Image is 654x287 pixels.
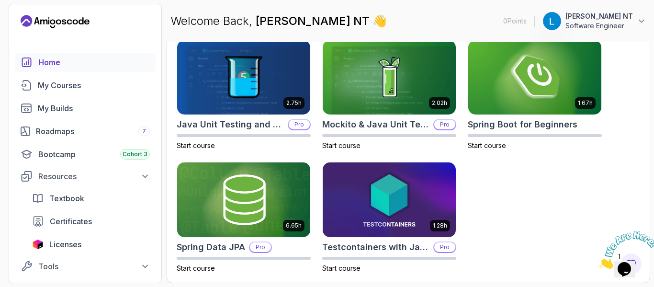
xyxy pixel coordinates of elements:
p: Welcome Back, [170,13,387,29]
h2: Spring Data JPA [177,241,245,254]
p: Pro [289,120,310,129]
p: Pro [434,120,455,129]
div: Bootcamp [38,149,150,160]
p: 6.65h [286,222,302,230]
p: 2.02h [432,99,447,107]
p: 1.67h [578,99,593,107]
a: Testcontainers with Java card1.28hTestcontainers with JavaProStart course [322,162,456,273]
p: Pro [434,242,455,252]
p: 0 Points [503,16,527,26]
a: certificates [26,212,156,231]
a: textbook [26,189,156,208]
p: 2.75h [286,99,302,107]
span: 7 [142,127,146,135]
a: builds [15,99,156,118]
a: Mockito & Java Unit Testing card2.02hMockito & Java Unit TestingProStart course [322,40,456,151]
a: courses [15,76,156,95]
img: Java Unit Testing and TDD card [177,40,310,115]
img: user profile image [543,12,561,30]
img: Mockito & Java Unit Testing card [323,40,456,115]
h2: Java Unit Testing and TDD [177,118,284,131]
a: licenses [26,235,156,254]
iframe: chat widget [595,227,654,273]
span: Start course [177,141,215,149]
span: [PERSON_NAME] NT [256,14,372,28]
a: Spring Boot for Beginners card1.67hSpring Boot for BeginnersStart course [468,40,602,151]
div: My Courses [38,80,150,91]
div: Home [38,57,150,68]
span: Start course [322,141,361,149]
h2: Mockito & Java Unit Testing [322,118,429,131]
span: Textbook [49,193,84,204]
p: [PERSON_NAME] NT [565,11,633,21]
span: Certificates [50,216,92,227]
img: Spring Boot for Beginners card [468,40,601,115]
span: Licenses [49,239,81,250]
a: bootcamp [15,145,156,164]
a: roadmaps [15,122,156,141]
div: Resources [38,171,150,182]
a: home [15,53,156,72]
div: Roadmaps [36,126,150,137]
p: Software Engineer [565,21,633,31]
button: Resources [15,168,156,185]
img: jetbrains icon [32,240,44,249]
button: Tools [15,258,156,275]
span: Start course [468,141,506,149]
p: Pro [250,242,271,252]
p: 1.28h [433,222,447,230]
img: Testcontainers with Java card [323,162,456,237]
div: My Builds [38,103,150,114]
span: 👋 [372,13,387,29]
span: 1 [4,4,8,12]
span: Cohort 3 [123,150,147,158]
div: Tools [38,261,150,272]
span: Start course [322,264,361,272]
h2: Testcontainers with Java [322,241,429,254]
h2: Spring Boot for Beginners [468,118,577,131]
a: Java Unit Testing and TDD card2.75hJava Unit Testing and TDDProStart course [177,40,311,151]
img: Chat attention grabber [4,4,63,42]
span: Start course [177,264,215,272]
button: user profile image[PERSON_NAME] NTSoftware Engineer [542,11,646,31]
a: Landing page [21,14,90,29]
a: Spring Data JPA card6.65hSpring Data JPAProStart course [177,162,311,273]
img: Spring Data JPA card [177,162,310,237]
